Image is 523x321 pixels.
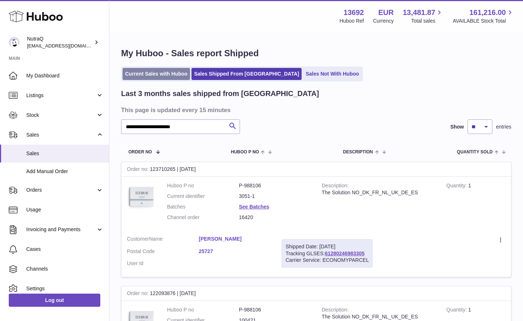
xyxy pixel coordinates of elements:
h2: Last 3 months sales shipped from [GEOGRAPHIC_DATA] [121,89,319,99]
a: 161,216.00 AVAILABLE Stock Total [453,8,514,24]
a: Log out [9,294,100,307]
dt: Huboo P no [167,182,239,189]
dt: Current identifier [167,193,239,200]
strong: Quantity [446,307,468,314]
a: 25727 [199,248,271,255]
strong: EUR [378,8,394,18]
span: Order No [128,150,152,154]
a: Sales Shipped From [GEOGRAPHIC_DATA] [191,68,302,80]
span: entries [496,123,511,130]
a: See Batches [239,204,269,210]
span: Invoicing and Payments [26,226,96,233]
td: 1 [441,177,511,230]
dt: Huboo P no [167,306,239,313]
span: AVAILABLE Stock Total [453,18,514,24]
dt: Channel order [167,214,239,221]
a: 61280246983305 [325,251,365,256]
span: Sales [26,150,104,157]
dt: User Id [127,260,199,267]
a: 13,481.87 Total sales [403,8,443,24]
label: Show [450,123,464,130]
div: The Solution NO_DK_FR_NL_UK_DE_ES [322,313,435,320]
dd: P-988106 [239,182,311,189]
span: [EMAIL_ADDRESS][DOMAIN_NAME] [27,43,107,49]
div: Huboo Ref [340,18,364,24]
dt: Batches [167,203,239,210]
img: 136921728478892.jpg [127,182,156,211]
div: The Solution NO_DK_FR_NL_UK_DE_ES [322,189,435,196]
span: Channels [26,265,104,272]
div: Carrier Service: ECONOMYPARCEL [286,257,369,264]
span: Huboo P no [231,150,259,154]
span: Settings [26,285,104,292]
span: Orders [26,187,96,194]
span: Add Manual Order [26,168,104,175]
div: Tracking GLSES: [282,239,373,268]
div: Shipped Date: [DATE] [286,243,369,250]
a: [PERSON_NAME] [199,236,271,242]
h1: My Huboo - Sales report Shipped [121,47,511,59]
span: 13,481.87 [403,8,435,18]
strong: Order no [127,166,150,174]
dd: P-988106 [239,306,311,313]
div: 123710265 | [DATE] [121,162,511,177]
a: Sales Not With Huboo [303,68,361,80]
a: Current Sales with Huboo [123,68,190,80]
span: Sales [26,131,96,138]
h3: This page is updated every 15 minutes [121,106,510,114]
span: Listings [26,92,96,99]
div: NutraQ [27,35,93,49]
span: Cases [26,246,104,253]
span: Total sales [411,18,443,24]
div: 122093876 | [DATE] [121,286,511,301]
div: Currency [373,18,394,24]
dd: 3051-1 [239,193,311,200]
dt: Postal Code [127,248,199,257]
span: Description [343,150,373,154]
span: Quantity Sold [457,150,493,154]
span: Stock [26,112,96,119]
strong: Description [322,183,349,190]
strong: Quantity [446,183,468,190]
span: 161,216.00 [469,8,506,18]
dt: Name [127,236,199,244]
img: log@nutraq.com [9,37,20,48]
strong: 13692 [344,8,364,18]
strong: Description [322,307,349,314]
span: Usage [26,206,104,213]
span: Customer [127,236,149,242]
dd: 16420 [239,214,311,221]
strong: Order no [127,290,150,298]
span: My Dashboard [26,72,104,79]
